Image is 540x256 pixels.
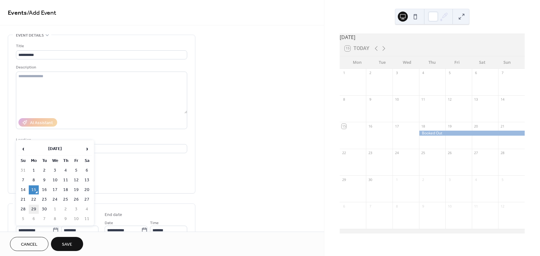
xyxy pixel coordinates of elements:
td: 8 [50,214,60,223]
td: 12 [71,176,81,185]
td: 27 [82,195,92,204]
td: 30 [39,205,49,214]
div: 13 [474,97,478,102]
td: 26 [71,195,81,204]
div: 10 [447,204,452,208]
div: 16 [368,124,372,128]
td: 19 [71,185,81,194]
div: 22 [342,151,346,155]
div: 10 [394,97,399,102]
div: 5 [447,71,452,75]
td: 15 [29,185,39,194]
div: 9 [368,97,372,102]
div: Wed [395,56,420,69]
div: 11 [474,204,478,208]
div: Fri [445,56,470,69]
td: 7 [18,176,28,185]
div: 28 [500,151,505,155]
div: 23 [368,151,372,155]
td: 1 [50,205,60,214]
td: 10 [50,176,60,185]
div: 30 [368,177,372,182]
div: 7 [500,71,505,75]
td: 22 [29,195,39,204]
div: 14 [500,97,505,102]
div: 19 [447,124,452,128]
td: 2 [39,166,49,175]
div: 24 [394,151,399,155]
button: Save [51,237,83,251]
td: 31 [18,166,28,175]
th: Fr [71,156,81,165]
td: 7 [39,214,49,223]
th: Su [18,156,28,165]
div: 17 [394,124,399,128]
div: 8 [394,204,399,208]
td: 20 [82,185,92,194]
div: 25 [421,151,426,155]
div: 12 [500,204,505,208]
td: 6 [82,166,92,175]
div: Booked Out [419,131,525,136]
span: Time [150,220,159,226]
div: 9 [421,204,426,208]
div: Description [16,64,186,71]
td: 6 [29,214,39,223]
th: Tu [39,156,49,165]
td: 13 [82,176,92,185]
td: 10 [71,214,81,223]
div: Mon [345,56,370,69]
div: End date [105,212,122,218]
div: 2 [368,71,372,75]
div: 4 [474,177,478,182]
div: 12 [447,97,452,102]
div: Title [16,43,186,49]
td: 9 [39,176,49,185]
div: 1 [342,71,346,75]
td: 25 [61,195,71,204]
td: 8 [29,176,39,185]
td: 2 [61,205,71,214]
div: 15 [342,124,346,128]
div: 2 [421,177,426,182]
div: 7 [368,204,372,208]
div: 11 [421,97,426,102]
div: 5 [500,177,505,182]
button: Cancel [10,237,48,251]
td: 9 [61,214,71,223]
td: 5 [18,214,28,223]
a: Events [8,7,27,19]
td: 16 [39,185,49,194]
div: 27 [474,151,478,155]
td: 11 [82,214,92,223]
td: 11 [61,176,71,185]
div: 3 [394,71,399,75]
div: Thu [420,56,445,69]
td: 21 [18,195,28,204]
td: 4 [61,166,71,175]
div: 26 [447,151,452,155]
div: Sun [495,56,520,69]
span: Cancel [21,241,37,248]
div: 18 [421,124,426,128]
td: 3 [50,166,60,175]
td: 24 [50,195,60,204]
div: 4 [421,71,426,75]
div: 21 [500,124,505,128]
td: 5 [71,166,81,175]
th: We [50,156,60,165]
div: 6 [342,204,346,208]
td: 1 [29,166,39,175]
div: 20 [474,124,478,128]
td: 18 [61,185,71,194]
th: Mo [29,156,39,165]
span: ‹ [18,143,28,155]
span: / Add Event [27,7,56,19]
span: Date [105,220,113,226]
div: 3 [447,177,452,182]
div: 8 [342,97,346,102]
div: [DATE] [340,33,525,41]
td: 28 [18,205,28,214]
td: 23 [39,195,49,204]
